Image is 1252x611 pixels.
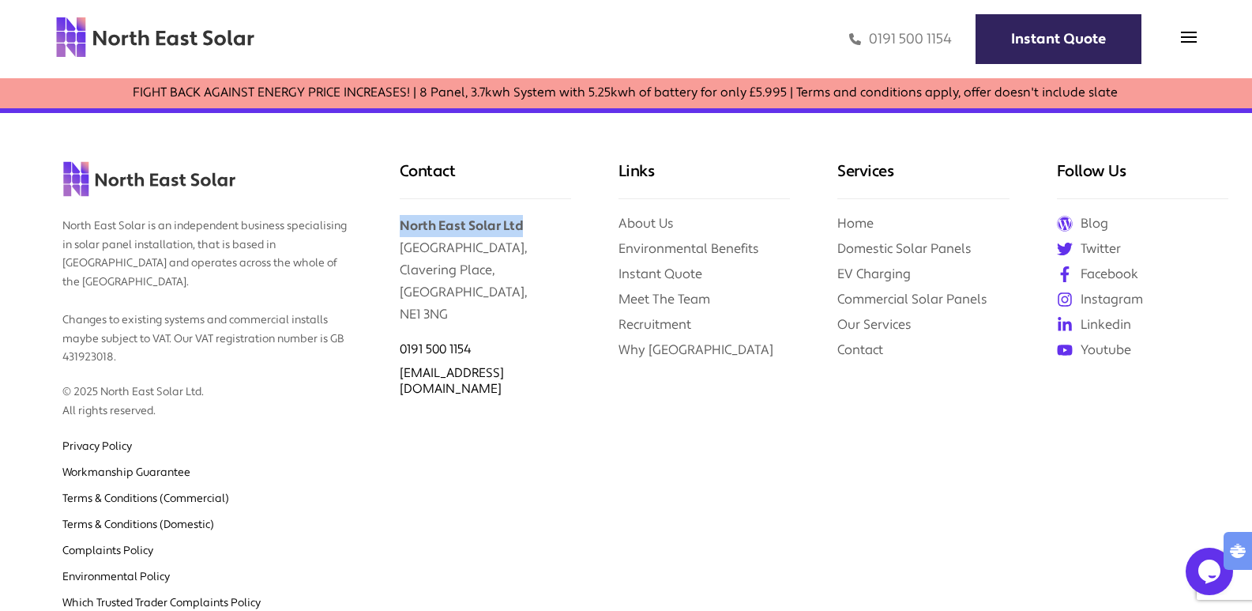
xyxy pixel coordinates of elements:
[1057,317,1073,333] img: linkedin icon
[400,365,504,397] a: [EMAIL_ADDRESS][DOMAIN_NAME]
[62,368,352,421] p: © 2025 North East Solar Ltd. All rights reserved.
[837,160,1009,199] h3: Services
[837,341,883,358] a: Contact
[55,16,255,58] img: north east solar logo
[62,202,352,368] p: North East Solar is an independent business specialising in solar panel installation, that is bas...
[400,217,523,234] b: North East Solar Ltd
[618,266,702,282] a: Instant Quote
[1057,316,1228,334] a: Linkedin
[618,215,674,232] a: About Us
[618,240,759,257] a: Environmental Benefits
[62,596,261,610] a: Which Trusted Trader Complaints Policy
[62,518,214,532] a: Terms & Conditions (Domestic)
[837,266,911,282] a: EV Charging
[400,341,472,357] a: 0191 500 1154
[1181,29,1197,45] img: menu icon
[849,30,952,48] a: 0191 500 1154
[1186,548,1236,595] iframe: chat widget
[1057,341,1228,359] a: Youtube
[62,160,236,198] img: north east solar logo
[1057,266,1073,282] img: facebook icon
[1057,266,1228,283] a: Facebook
[1057,291,1228,308] a: Instagram
[618,341,773,358] a: Why [GEOGRAPHIC_DATA]
[849,30,861,48] img: phone icon
[1057,241,1073,257] img: twitter icon
[618,160,790,199] h3: Links
[837,291,987,307] a: Commercial Solar Panels
[1057,216,1073,232] img: Wordpress icon
[62,492,229,506] a: Terms & Conditions (Commercial)
[62,570,170,584] a: Environmental Policy
[1057,240,1228,258] a: Twitter
[62,439,132,454] a: Privacy Policy
[62,544,153,558] a: Complaints Policy
[62,466,190,480] a: Workmanship Guarantee
[1057,160,1228,199] h3: Follow Us
[400,160,571,199] h3: Contact
[976,14,1141,64] a: Instant Quote
[1057,342,1073,358] img: youtube icon
[1057,292,1073,307] img: instagram icon
[1057,215,1228,232] a: Blog
[837,316,912,333] a: Our Services
[618,291,710,307] a: Meet The Team
[400,199,571,326] p: [GEOGRAPHIC_DATA], Clavering Place, [GEOGRAPHIC_DATA], NE1 3NG
[837,240,972,257] a: Domestic Solar Panels
[618,316,691,333] a: Recruitment
[837,215,874,232] a: Home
